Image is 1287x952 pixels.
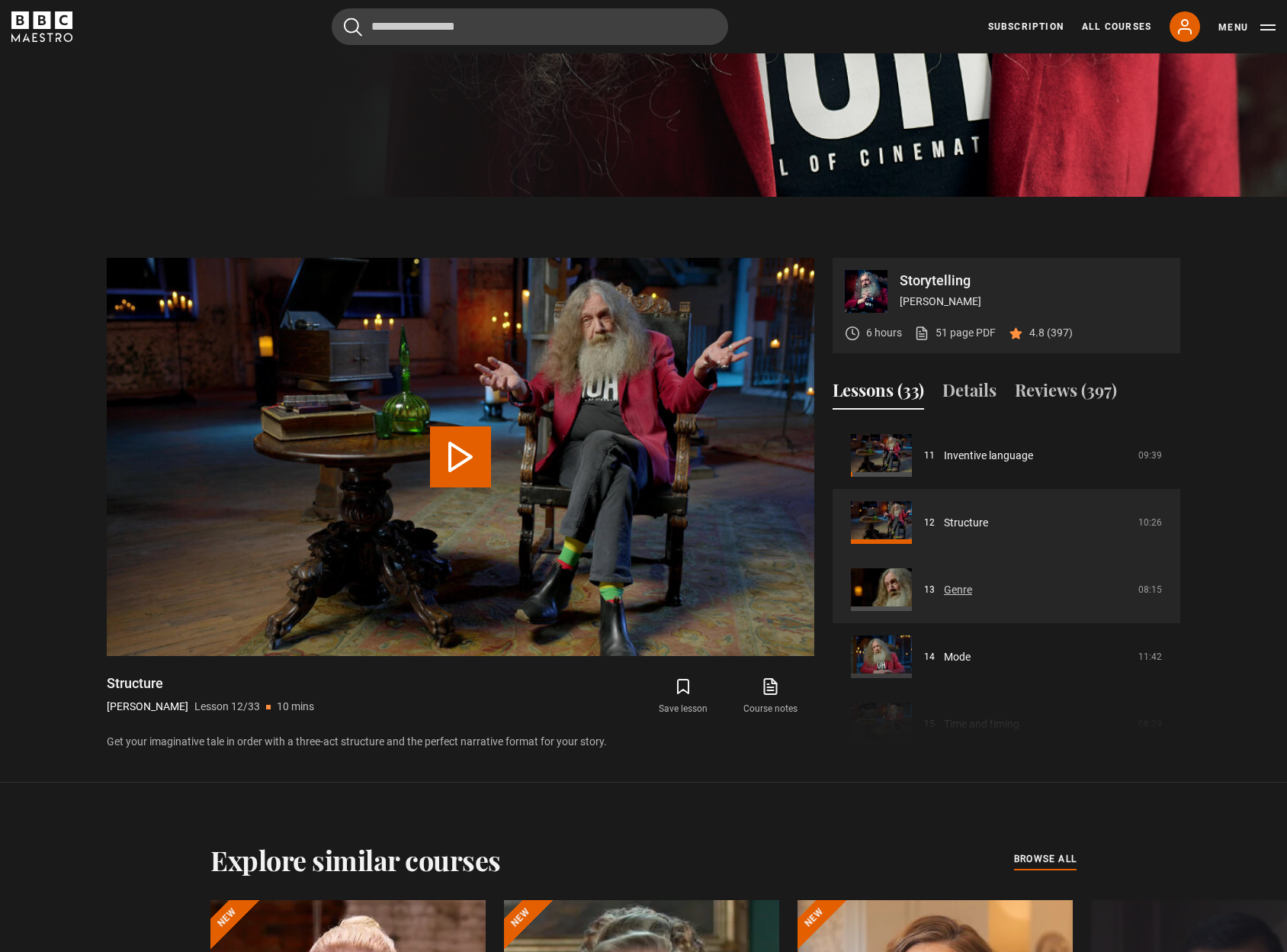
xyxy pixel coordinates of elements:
button: Details [942,378,997,410]
span: browse all [1014,851,1077,867]
p: 6 hours [866,325,902,341]
p: [PERSON_NAME] [900,294,1168,310]
a: All Courses [1082,20,1151,34]
input: Search [332,8,728,45]
p: 10 mins [277,699,314,715]
button: Toggle navigation [1218,20,1276,35]
button: Reviews (397) [1015,378,1117,410]
button: Submit the search query [344,18,362,37]
a: browse all [1014,851,1077,868]
a: Course notes [727,674,814,719]
a: Inventive language [944,448,1033,464]
h1: Structure [107,674,314,693]
button: Save lesson [640,674,727,719]
a: 51 page PDF [914,325,996,341]
a: Mode [944,649,971,665]
a: Subscription [988,20,1064,34]
p: [PERSON_NAME] [107,699,188,715]
p: 4.8 (397) [1029,325,1073,341]
button: Lessons (33) [833,378,924,410]
svg: BBC Maestro [11,11,72,42]
p: Lesson 12/33 [194,699,260,715]
p: Storytelling [900,274,1168,288]
a: Structure [944,515,988,531]
button: Play Lesson Structure [430,426,491,487]
h2: Explore similar courses [210,844,501,876]
video-js: Video Player [107,258,814,656]
a: Genre [944,582,972,598]
p: Get your imaginative tale in order with a three-act structure and the perfect narrative format fo... [107,734,814,750]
